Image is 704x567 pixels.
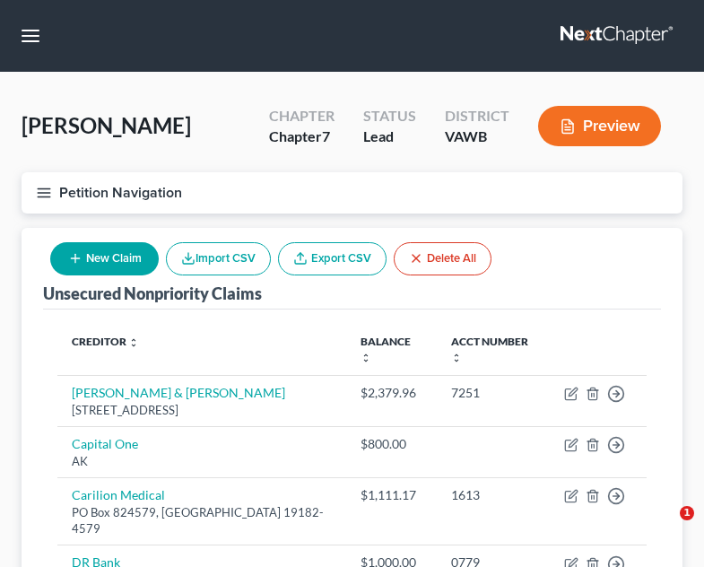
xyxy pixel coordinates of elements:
[361,384,422,402] div: $2,379.96
[72,385,285,400] a: [PERSON_NAME] & [PERSON_NAME]
[680,506,694,520] span: 1
[363,106,416,126] div: Status
[361,335,411,363] a: Balance unfold_more
[451,335,528,363] a: Acct Number unfold_more
[72,504,332,537] div: PO Box 824579, [GEOGRAPHIC_DATA] 19182-4579
[361,353,371,363] i: unfold_more
[445,106,509,126] div: District
[22,172,682,214] button: Petition Navigation
[72,402,332,419] div: [STREET_ADDRESS]
[451,486,535,504] div: 1613
[72,487,165,502] a: Carilion Medical
[166,242,271,275] button: Import CSV
[22,112,191,138] span: [PERSON_NAME]
[361,486,422,504] div: $1,111.17
[72,335,139,348] a: Creditor unfold_more
[394,242,491,275] button: Delete All
[278,242,387,275] a: Export CSV
[445,126,509,147] div: VAWB
[128,337,139,348] i: unfold_more
[643,506,686,549] iframe: Intercom live chat
[50,242,159,275] button: New Claim
[269,126,335,147] div: Chapter
[72,436,138,451] a: Capital One
[363,126,416,147] div: Lead
[269,106,335,126] div: Chapter
[451,384,535,402] div: 7251
[361,435,422,453] div: $800.00
[322,127,330,144] span: 7
[72,453,332,470] div: AK
[43,283,262,304] div: Unsecured Nonpriority Claims
[538,106,661,146] button: Preview
[451,353,462,363] i: unfold_more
